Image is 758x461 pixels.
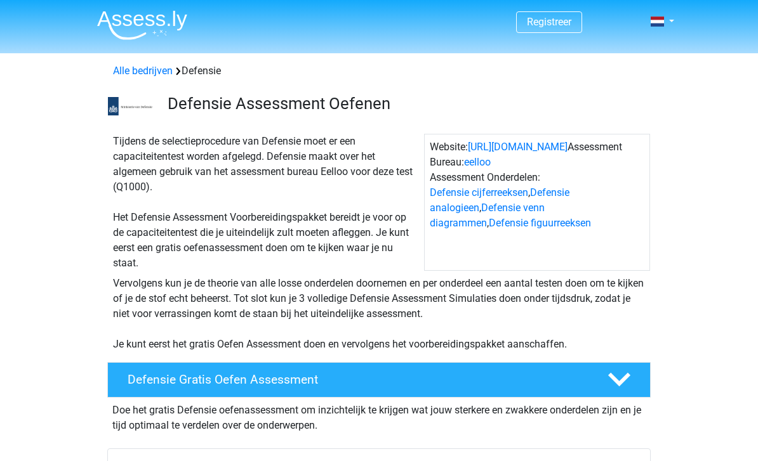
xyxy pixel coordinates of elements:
h4: Defensie Gratis Oefen Assessment [128,372,587,387]
div: Website: Assessment Bureau: Assessment Onderdelen: , , , [424,134,650,271]
a: Defensie analogieen [430,186,569,214]
a: Defensie Gratis Oefen Assessment [102,362,656,398]
a: Registreer [527,16,571,28]
img: Assessly [97,10,187,40]
a: eelloo [464,156,491,168]
div: Vervolgens kun je de theorie van alle losse onderdelen doornemen en per onderdeel een aantal test... [108,276,650,352]
div: Tijdens de selectieprocedure van Defensie moet er een capaciteitentest worden afgelegd. Defensie ... [108,134,424,271]
div: Defensie [108,63,650,79]
a: Defensie figuurreeksen [489,217,591,229]
a: Alle bedrijven [113,65,173,77]
a: Defensie venn diagrammen [430,202,545,229]
h3: Defensie Assessment Oefenen [168,94,641,114]
a: Defensie cijferreeksen [430,186,528,198]
div: Doe het gratis Defensie oefenassessment om inzichtelijk te krijgen wat jouw sterkere en zwakkere ... [107,398,651,433]
a: [URL][DOMAIN_NAME] [468,141,568,153]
